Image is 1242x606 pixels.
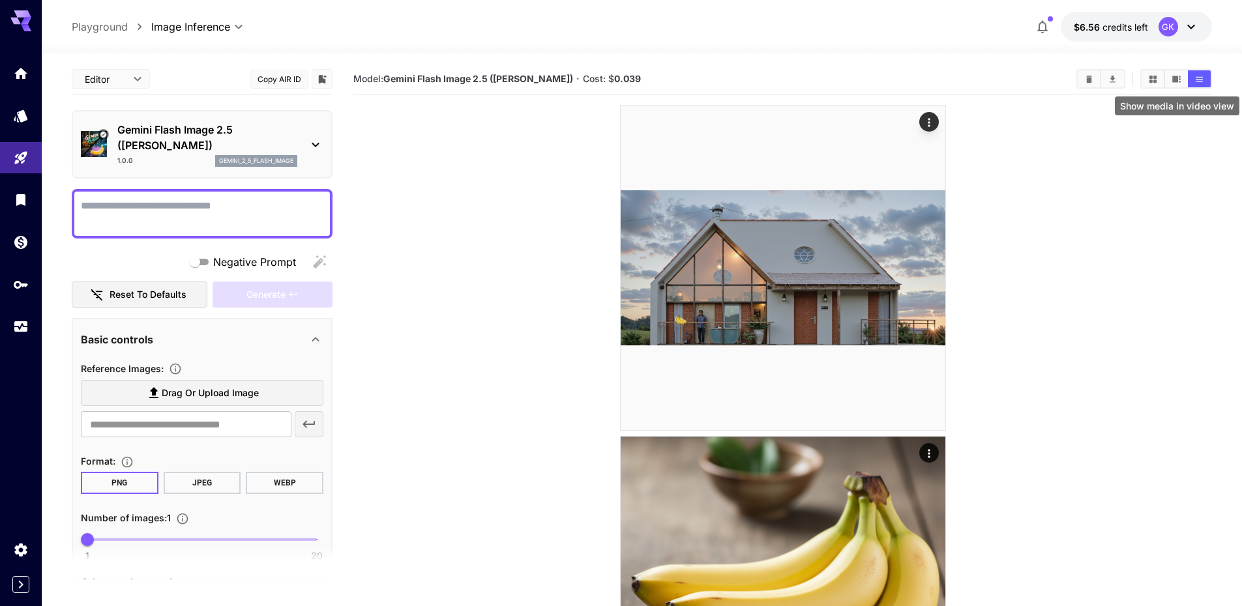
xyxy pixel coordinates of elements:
b: Gemini Flash Image 2.5 ([PERSON_NAME]) [383,73,573,84]
p: 1.0.0 [117,156,133,166]
button: Show media in grid view [1142,70,1164,87]
button: $6.55649GK [1061,12,1212,42]
div: Models [13,108,29,124]
div: Home [13,65,29,81]
div: Wallet [13,234,29,250]
a: Playground [72,19,128,35]
div: Usage [13,319,29,335]
button: Clear All [1078,70,1101,87]
div: API Keys [13,276,29,293]
div: Actions [919,443,939,463]
div: Verified workingGemini Flash Image 2.5 ([PERSON_NAME])1.0.0gemini_2_5_flash_image [81,117,323,172]
div: Playground [13,150,29,166]
span: Format : [81,455,115,467]
span: Reference Images : [81,363,164,374]
button: Download All [1101,70,1124,87]
button: JPEG [164,472,241,494]
button: Show media in list view [1188,70,1211,87]
div: GK [1159,17,1178,36]
button: Show media in video view [1165,70,1188,87]
div: $6.55649 [1074,20,1148,34]
nav: breadcrumb [72,19,151,35]
div: Basic controls [81,324,323,355]
button: Copy AIR ID [250,70,308,89]
button: Upload a reference image to guide the result. This is needed for Image-to-Image or Inpainting. Su... [164,362,187,375]
p: Basic controls [81,332,153,347]
button: Add to library [316,71,328,87]
button: Choose the file format for the output image. [115,455,139,469]
div: Settings [13,541,29,558]
button: Expand sidebar [12,576,29,593]
span: Drag or upload image [162,385,259,401]
div: Show media in video view [1115,96,1239,115]
span: Number of images : 1 [81,512,171,523]
b: 0.039 [614,73,641,84]
span: credits left [1102,22,1148,33]
div: Clear AllDownload All [1076,69,1125,89]
p: Gemini Flash Image 2.5 ([PERSON_NAME]) [117,122,297,153]
span: Editor [85,72,125,86]
button: PNG [81,472,158,494]
div: Actions [919,112,939,132]
span: Negative Prompt [213,254,296,270]
img: 22tF0kFgsZwAAAABJRU5ErkJggg== [621,106,945,430]
span: $6.56 [1074,22,1102,33]
span: Model: [353,73,573,84]
label: Drag or upload image [81,380,323,407]
button: WEBP [246,472,323,494]
span: Image Inference [151,19,230,35]
p: · [576,71,580,87]
button: Verified working [98,130,108,140]
div: Show media in grid viewShow media in video viewShow media in list view [1140,69,1212,89]
button: Reset to defaults [72,281,207,308]
p: gemini_2_5_flash_image [219,156,293,166]
span: Cost: $ [583,73,641,84]
button: Specify how many images to generate in a single request. Each image generation will be charged se... [171,512,194,525]
div: Library [13,192,29,208]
